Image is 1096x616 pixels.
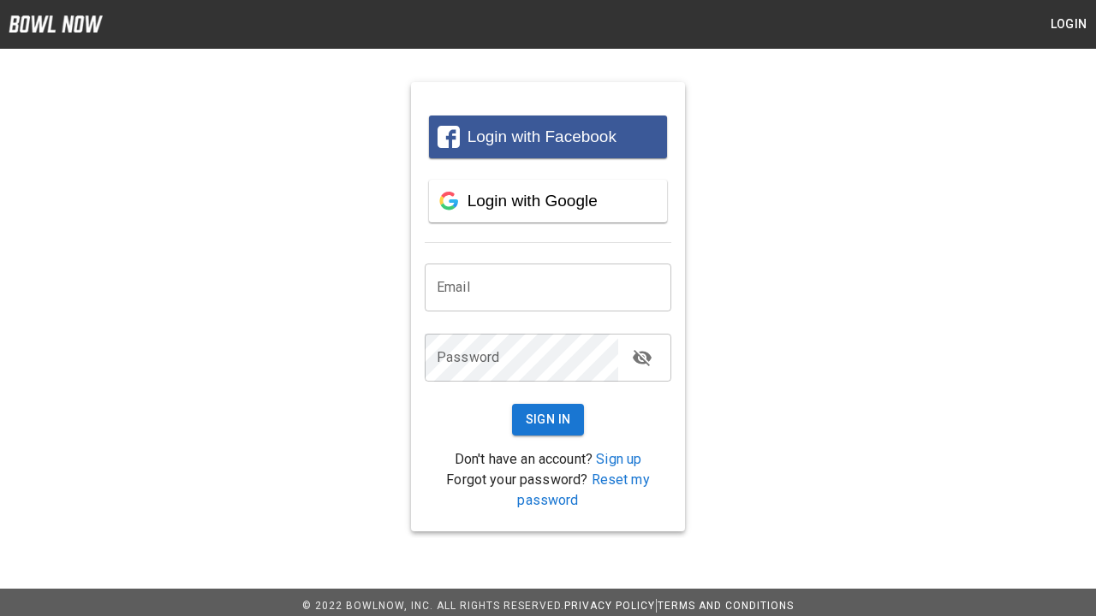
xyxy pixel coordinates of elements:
[425,470,671,511] p: Forgot your password?
[1041,9,1096,40] button: Login
[468,192,598,210] span: Login with Google
[658,600,794,612] a: Terms and Conditions
[302,600,564,612] span: © 2022 BowlNow, Inc. All Rights Reserved.
[596,451,641,467] a: Sign up
[512,404,585,435] button: Sign In
[9,15,103,33] img: logo
[429,180,667,222] button: Login with Google
[425,449,671,470] p: Don't have an account?
[625,341,659,375] button: toggle password visibility
[429,115,667,158] button: Login with Facebook
[564,600,655,612] a: Privacy Policy
[517,471,649,508] a: Reset my password
[468,127,616,145] span: Login with Facebook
